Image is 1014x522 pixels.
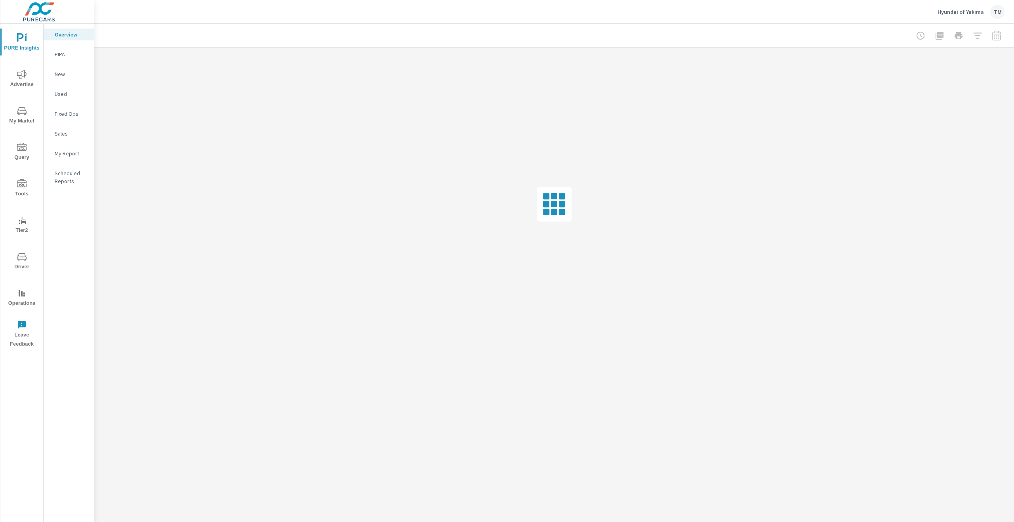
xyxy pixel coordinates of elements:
div: Sales [44,128,94,140]
span: PURE Insights [3,33,41,53]
span: Advertise [3,70,41,89]
div: Overview [44,29,94,40]
div: Used [44,88,94,100]
p: Sales [55,130,88,138]
span: Operations [3,289,41,308]
p: Hyundai of Yakima [938,8,984,15]
div: TM [990,5,1004,19]
div: Scheduled Reports [44,167,94,187]
span: Query [3,143,41,162]
div: New [44,68,94,80]
div: My Report [44,147,94,159]
div: PIPA [44,48,94,60]
p: Fixed Ops [55,110,88,118]
span: Tier2 [3,216,41,235]
p: Used [55,90,88,98]
p: My Report [55,149,88,157]
span: My Market [3,106,41,126]
span: Leave Feedback [3,320,41,349]
p: New [55,70,88,78]
span: Tools [3,179,41,199]
div: Fixed Ops [44,108,94,120]
div: nav menu [0,24,43,352]
p: Overview [55,31,88,38]
p: Scheduled Reports [55,169,88,185]
span: Driver [3,252,41,272]
p: PIPA [55,50,88,58]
